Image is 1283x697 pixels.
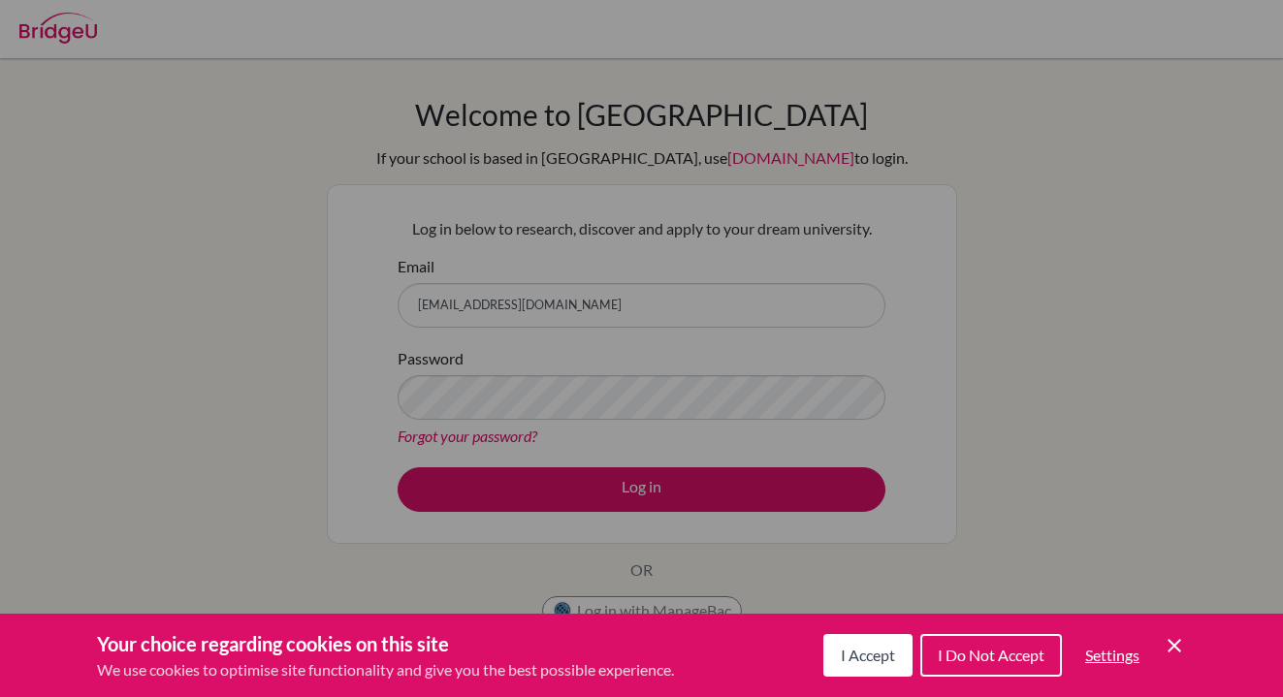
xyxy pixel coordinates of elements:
[1085,646,1139,664] span: Settings
[97,658,674,681] p: We use cookies to optimise site functionality and give you the best possible experience.
[1070,636,1155,675] button: Settings
[823,634,913,677] button: I Accept
[920,634,1062,677] button: I Do Not Accept
[1163,634,1186,657] button: Save and close
[841,646,895,664] span: I Accept
[97,629,674,658] h3: Your choice regarding cookies on this site
[938,646,1044,664] span: I Do Not Accept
